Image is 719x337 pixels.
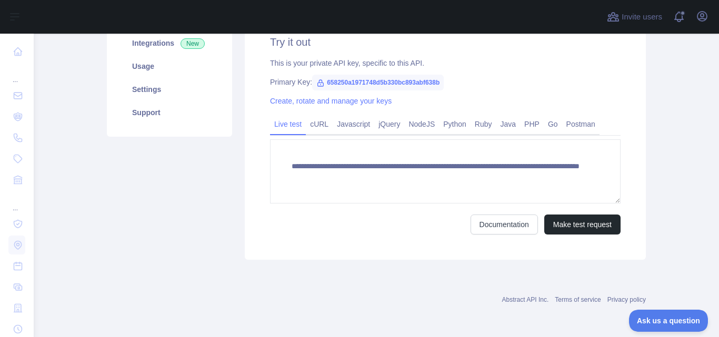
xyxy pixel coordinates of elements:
[544,116,562,132] a: Go
[270,97,392,105] a: Create, rotate and manage your keys
[607,296,646,303] a: Privacy policy
[471,116,496,132] a: Ruby
[8,191,25,212] div: ...
[270,58,621,68] div: This is your private API key, specific to this API.
[270,116,306,132] a: Live test
[629,310,708,332] iframe: Toggle Customer Support
[270,35,621,49] h2: Try it out
[119,78,219,101] a: Settings
[562,116,600,132] a: Postman
[605,8,664,25] button: Invite users
[181,38,205,49] span: New
[333,116,374,132] a: Javascript
[502,296,549,303] a: Abstract API Inc.
[471,215,538,234] a: Documentation
[306,116,333,132] a: cURL
[496,116,521,132] a: Java
[439,116,471,132] a: Python
[404,116,439,132] a: NodeJS
[544,215,621,234] button: Make test request
[622,11,662,23] span: Invite users
[119,55,219,78] a: Usage
[119,32,219,55] a: Integrations New
[8,63,25,84] div: ...
[119,101,219,124] a: Support
[312,75,444,90] span: 658250a1971748d5b330bc893abf638b
[270,77,621,87] div: Primary Key:
[520,116,544,132] a: PHP
[555,296,601,303] a: Terms of service
[374,116,404,132] a: jQuery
